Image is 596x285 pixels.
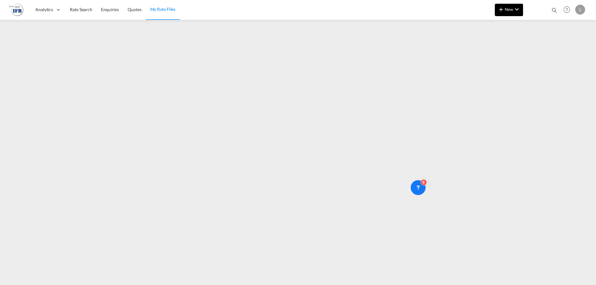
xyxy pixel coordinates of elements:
[551,7,558,14] md-icon: icon-magnify
[562,4,572,15] span: Help
[150,7,176,12] span: My Rate Files
[128,7,141,12] span: Quotes
[9,3,23,17] img: de31bbe0256b11eebba44b54815f083d.png
[497,7,521,12] span: New
[575,5,585,15] div: L
[35,7,53,13] span: Analytics
[495,4,523,16] button: icon-plus 400-fgNewicon-chevron-down
[101,7,119,12] span: Enquiries
[513,6,521,13] md-icon: icon-chevron-down
[70,7,92,12] span: Rate Search
[562,4,575,16] div: Help
[497,6,505,13] md-icon: icon-plus 400-fg
[551,7,558,16] div: icon-magnify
